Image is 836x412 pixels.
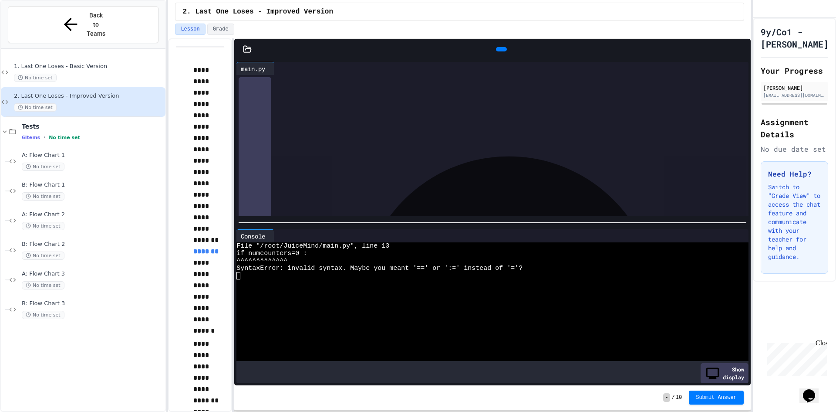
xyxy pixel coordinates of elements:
button: Lesson [175,24,205,35]
span: Back to Teams [86,11,106,38]
span: A: Flow Chart 1 [22,152,164,159]
span: A: Flow Chart 2 [22,211,164,218]
iframe: chat widget [764,339,827,376]
span: No time set [22,281,64,289]
span: No time set [22,163,64,171]
div: Show display [701,363,748,383]
div: [EMAIL_ADDRESS][DOMAIN_NAME] [763,92,826,99]
span: No time set [14,103,57,112]
h2: Assignment Details [761,116,828,140]
span: No time set [22,192,64,201]
span: No time set [22,252,64,260]
button: Submit Answer [689,391,744,405]
div: main.py [236,64,270,73]
span: No time set [22,311,64,319]
div: Chat with us now!Close [3,3,60,55]
span: A: Flow Chart 3 [22,270,164,278]
button: Grade [207,24,234,35]
p: Switch to "Grade View" to access the chat feature and communicate with your teacher for help and ... [768,183,821,261]
h2: Your Progress [761,65,828,77]
div: Console [236,229,274,242]
span: - [663,393,670,402]
iframe: chat widget [799,377,827,403]
h1: 9y/Co1 - [PERSON_NAME] [761,26,829,50]
h3: Need Help? [768,169,821,179]
span: 2. Last One Loses - Improved Version [182,7,333,17]
span: 1. Last One Loses - Basic Version [14,63,164,70]
div: No due date set [761,144,828,154]
span: No time set [14,74,57,82]
span: No time set [22,222,64,230]
button: Back to Teams [8,6,158,43]
span: 6 items [22,135,40,140]
span: Submit Answer [696,394,737,401]
span: 10 [676,394,682,401]
span: B: Flow Chart 3 [22,300,164,307]
span: No time set [49,135,80,140]
span: SyntaxError: invalid syntax. Maybe you meant '==' or ':=' instead of '='? [236,265,522,272]
span: 2. Last One Loses - Improved Version [14,92,164,100]
span: ^^^^^^^^^^^^^ [236,257,287,265]
div: main.py [236,62,274,75]
span: B: Flow Chart 1 [22,181,164,189]
span: if numcounters=0 : [236,250,307,257]
span: B: Flow Chart 2 [22,241,164,248]
span: Tests [22,123,164,130]
div: [PERSON_NAME] [763,84,826,92]
span: File "/root/JuiceMind/main.py", line 13 [236,242,389,250]
span: • [44,134,45,141]
div: Console [236,232,270,241]
span: / [672,394,675,401]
